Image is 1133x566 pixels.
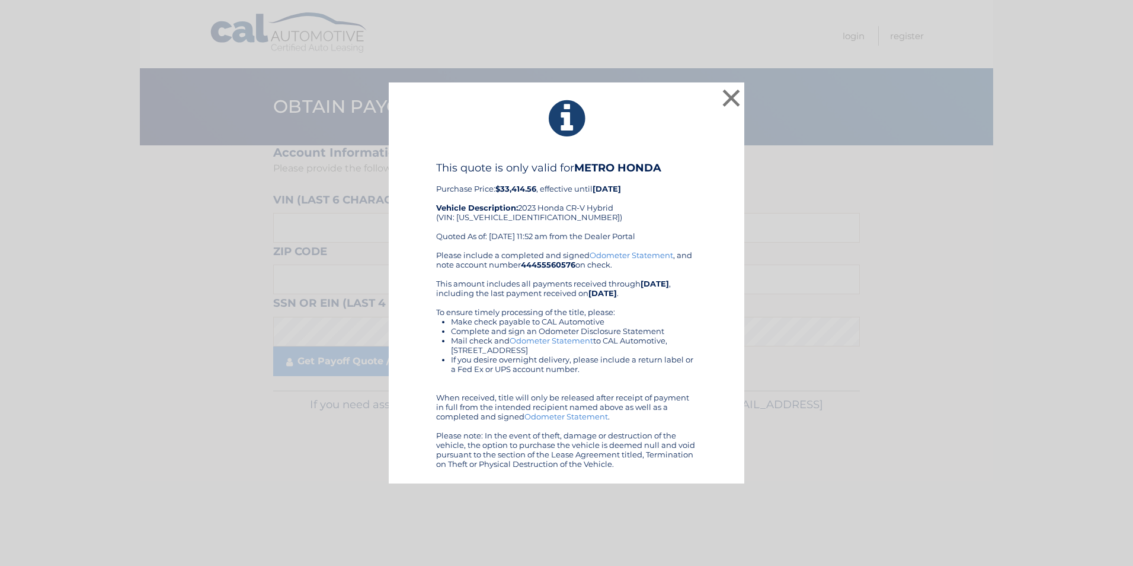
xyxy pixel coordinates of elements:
li: If you desire overnight delivery, please include a return label or a Fed Ex or UPS account number. [451,355,697,374]
b: [DATE] [641,279,669,288]
button: × [719,86,743,110]
b: $33,414.56 [495,184,536,193]
li: Make check payable to CAL Automotive [451,317,697,326]
div: Please include a completed and signed , and note account number on check. This amount includes al... [436,250,697,469]
b: 44455560576 [521,260,575,269]
b: METRO HONDA [574,161,661,174]
li: Mail check and to CAL Automotive, [STREET_ADDRESS] [451,336,697,355]
b: [DATE] [593,184,621,193]
strong: Vehicle Description: [436,203,518,212]
b: [DATE] [588,288,617,298]
a: Odometer Statement [590,250,673,260]
a: Odometer Statement [510,336,593,345]
div: Purchase Price: , effective until 2023 Honda CR-V Hybrid (VIN: [US_VEHICLE_IDENTIFICATION_NUMBER]... [436,161,697,250]
li: Complete and sign an Odometer Disclosure Statement [451,326,697,336]
h4: This quote is only valid for [436,161,697,174]
a: Odometer Statement [524,412,608,421]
